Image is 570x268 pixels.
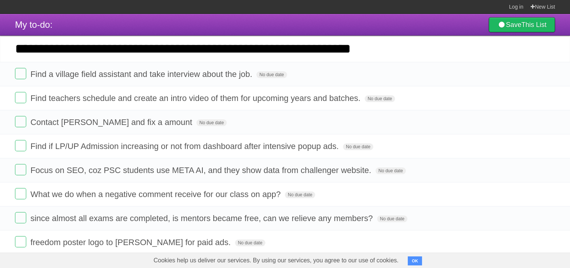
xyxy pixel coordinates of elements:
label: Done [15,188,26,199]
span: What we do when a negative comment receive for our class on app? [30,190,283,199]
span: My to-do: [15,20,52,30]
label: Done [15,212,26,223]
span: No due date [285,191,315,198]
span: freedom poster logo to [PERSON_NAME] for paid ads. [30,238,232,247]
span: Find teachers schedule and create an intro video of them for upcoming years and batches. [30,93,362,103]
span: No due date [376,167,406,174]
span: Cookies help us deliver our services. By using our services, you agree to our use of cookies. [146,253,406,268]
span: No due date [377,215,407,222]
label: Done [15,164,26,175]
label: Done [15,116,26,127]
a: SaveThis List [489,17,555,32]
span: No due date [256,71,287,78]
span: No due date [235,239,265,246]
button: OK [408,256,422,265]
span: No due date [343,143,373,150]
b: This List [521,21,546,29]
span: Find a village field assistant and take interview about the job. [30,69,254,79]
span: Contact [PERSON_NAME] and fix a amount [30,117,194,127]
span: Focus on SEO, coz PSC students use META AI, and they show data from challenger website. [30,166,373,175]
label: Done [15,68,26,79]
label: Done [15,236,26,247]
span: No due date [365,95,395,102]
span: Find if LP/UP Admission increasing or not from dashboard after intensive popup ads. [30,142,341,151]
label: Done [15,140,26,151]
span: No due date [196,119,227,126]
label: Done [15,92,26,103]
span: since almost all exams are completed, is mentors became free, can we relieve any members? [30,214,374,223]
